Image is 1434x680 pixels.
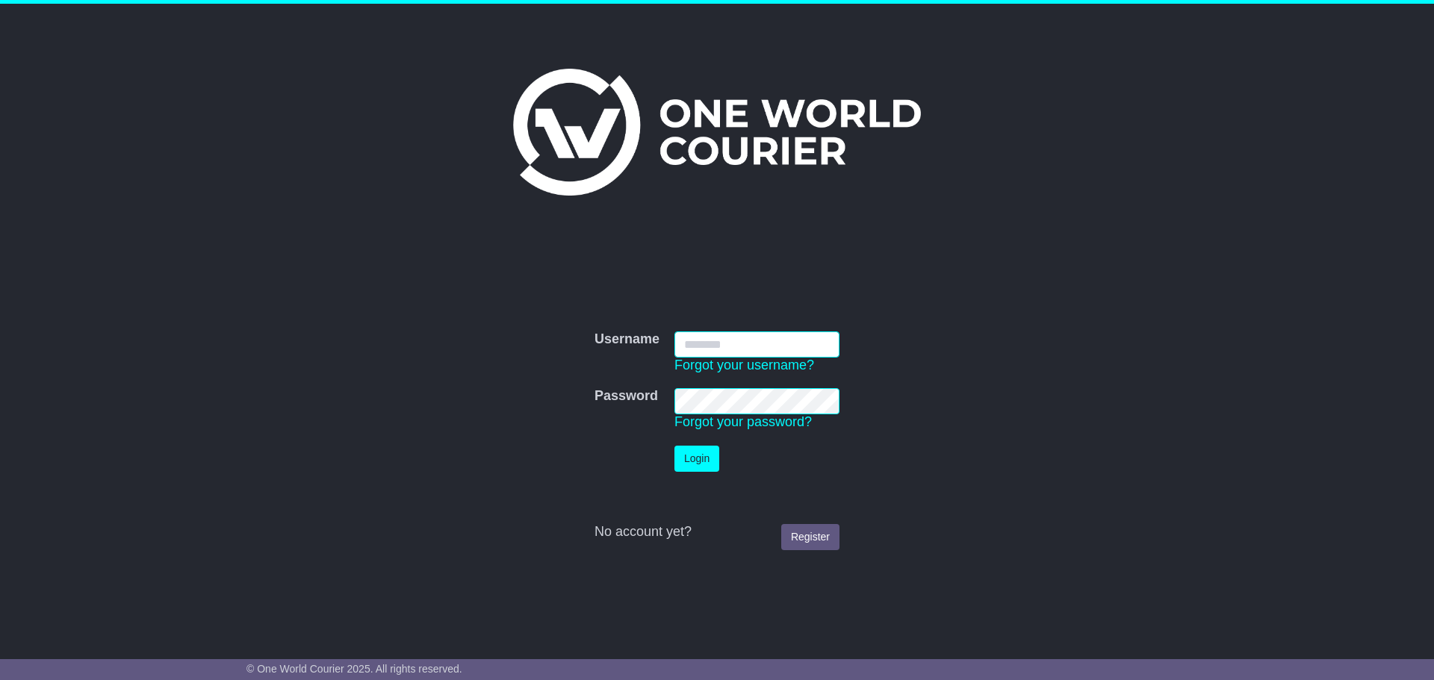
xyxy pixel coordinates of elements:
[674,446,719,472] button: Login
[595,331,659,348] label: Username
[674,414,812,429] a: Forgot your password?
[513,69,921,196] img: One World
[781,524,839,550] a: Register
[595,524,839,540] div: No account yet?
[595,388,658,405] label: Password
[246,663,462,675] span: © One World Courier 2025. All rights reserved.
[674,358,814,372] a: Forgot your username?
